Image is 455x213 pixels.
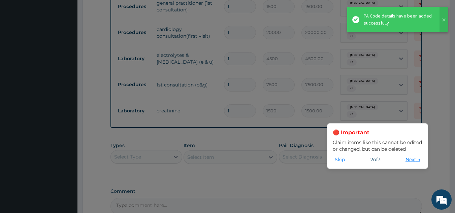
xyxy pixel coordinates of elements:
[12,34,27,50] img: d_794563401_company_1708531726252_794563401
[333,139,422,152] p: Claim items like this cannot be edited or changed, but can be deleted
[35,38,113,46] div: Chat with us now
[39,64,93,132] span: We're online!
[333,156,347,163] button: Skip
[403,156,422,163] button: Next →
[110,3,127,20] div: Minimize live chat window
[370,156,381,163] span: 2 of 3
[3,142,128,165] textarea: Type your message and hit 'Enter'
[333,129,422,136] h3: 🔴 Important
[364,12,433,27] div: PA Code details have been added successfully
